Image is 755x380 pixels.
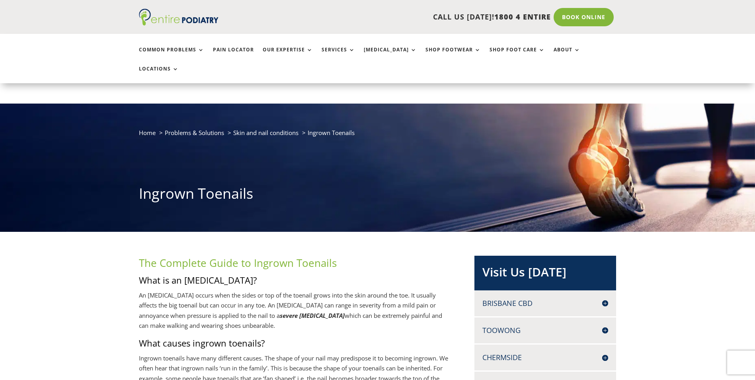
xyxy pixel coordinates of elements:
[425,47,481,64] a: Shop Footwear
[139,337,265,349] span: What causes ingrown toenails?
[263,47,313,64] a: Our Expertise
[139,127,616,144] nav: breadcrumb
[554,8,614,26] a: Book Online
[249,12,551,22] p: CALL US [DATE]!
[482,325,608,335] h4: Toowong
[490,47,545,64] a: Shop Foot Care
[139,9,219,25] img: logo (1)
[139,66,179,83] a: Locations
[322,47,355,64] a: Services
[554,47,580,64] a: About
[139,184,616,208] h1: Ingrown Toenails
[494,12,551,22] span: 1800 4 ENTIRE
[482,298,608,308] h4: Brisbane CBD
[364,47,417,64] a: [MEDICAL_DATA]
[139,256,337,270] span: The Complete Guide to Ingrown Toenails
[139,47,204,64] a: Common Problems
[139,129,156,137] a: Home
[482,264,608,284] h2: Visit Us [DATE]
[308,129,355,137] span: Ingrown Toenails
[233,129,298,137] a: Skin and nail conditions
[280,311,345,319] em: severe [MEDICAL_DATA]
[139,274,257,286] span: What is an [MEDICAL_DATA]?
[165,129,224,137] a: Problems & Solutions
[482,353,608,362] h4: Chermside
[139,19,219,27] a: Entire Podiatry
[213,47,254,64] a: Pain Locator
[139,290,449,337] p: An [MEDICAL_DATA] occurs when the sides or top of the toenail grows into the skin around the toe....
